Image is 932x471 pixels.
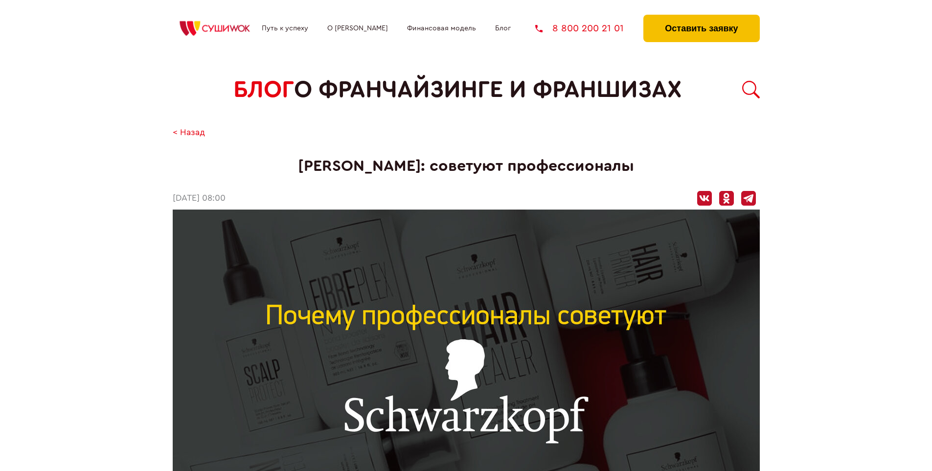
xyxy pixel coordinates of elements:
[407,24,476,32] a: Финансовая модель
[552,24,624,33] span: 8 800 200 21 01
[173,128,205,138] a: < Назад
[173,157,760,175] h1: [PERSON_NAME]: советуют профессионалы
[535,24,624,33] a: 8 800 200 21 01
[262,24,308,32] a: Путь к успеху
[294,76,682,103] span: о франчайзинге и франшизах
[327,24,388,32] a: О [PERSON_NAME]
[643,15,759,42] button: Оставить заявку
[495,24,511,32] a: Блог
[173,193,226,204] time: [DATE] 08:00
[233,76,294,103] span: БЛОГ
